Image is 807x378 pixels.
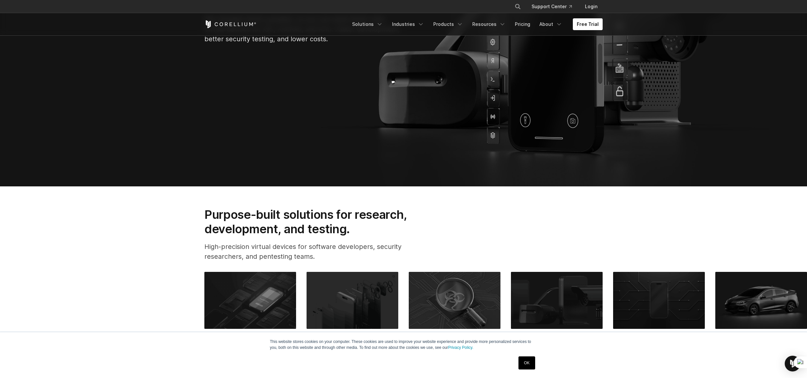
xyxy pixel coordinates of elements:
p: High-precision virtual devices for software developers, security researchers, and pentesting teams. [204,242,428,261]
a: Support Center [526,1,577,12]
a: Resources [468,18,510,30]
h2: Purpose-built solutions for research, development, and testing. [204,207,428,236]
div: Navigation Menu [348,18,603,30]
img: Mobile Vulnerability Research [307,272,398,329]
img: Mobile App Pentesting [204,272,296,329]
a: Solutions [348,18,387,30]
a: Login [580,1,603,12]
a: Privacy Policy. [448,345,473,350]
a: Pricing [511,18,534,30]
a: Free Trial [573,18,603,30]
img: IoT DevOps [511,272,603,329]
a: OK [518,356,535,369]
p: This website stores cookies on your computer. These cookies are used to improve your website expe... [270,339,537,350]
a: Industries [388,18,428,30]
a: About [535,18,566,30]
img: Automotive Systems [715,272,807,329]
a: Products [429,18,467,30]
button: Search [512,1,524,12]
a: Corellium Home [204,20,256,28]
img: Malware & Threat Research [409,272,500,329]
div: Open Intercom Messenger [785,356,800,371]
img: Mobile App DevOps [613,272,705,329]
div: Navigation Menu [507,1,603,12]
